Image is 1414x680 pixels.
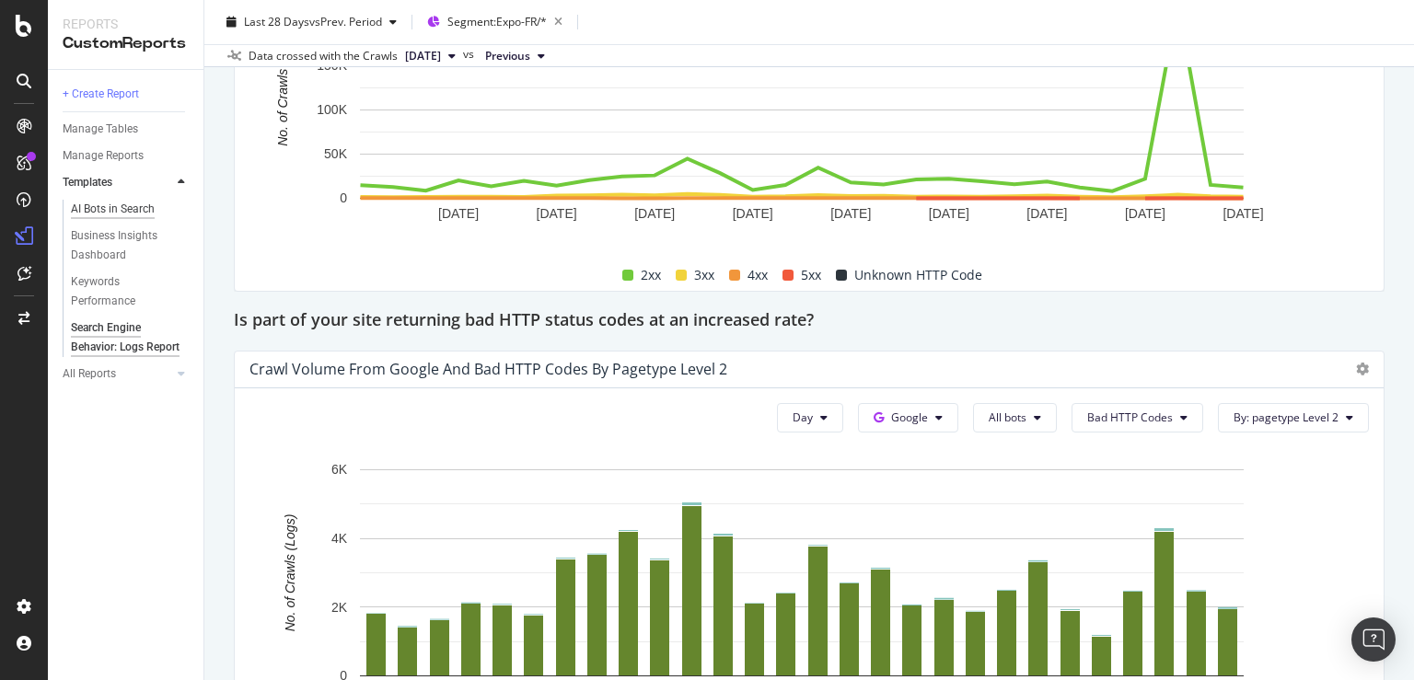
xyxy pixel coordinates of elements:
[317,102,347,117] text: 100K
[331,462,348,477] text: 6K
[63,120,138,139] div: Manage Tables
[340,190,347,205] text: 0
[234,306,1385,336] div: Is part of your site returning bad HTTP status codes at an increased rate?
[733,205,773,220] text: [DATE]
[973,403,1057,432] button: All bots
[1223,205,1263,220] text: [DATE]
[891,409,928,425] span: Google
[63,173,112,192] div: Templates
[634,205,675,220] text: [DATE]
[283,513,297,631] text: No. of Crawls (Logs)
[1026,205,1067,220] text: [DATE]
[537,205,577,220] text: [DATE]
[63,364,116,384] div: All Reports
[317,57,347,72] text: 150K
[447,14,547,29] span: Segment: Expo-FR/*
[244,14,309,29] span: Last 28 Days
[830,205,871,220] text: [DATE]
[1218,403,1369,432] button: By: pagetype Level 2
[71,272,174,311] div: Keywords Performance
[63,173,172,192] a: Templates
[71,272,191,311] a: Keywords Performance
[275,29,290,146] text: No. of Crawls (Logs)
[71,318,180,357] div: Search Engine Behavior: Logs Report
[694,264,714,286] span: 3xx
[219,7,404,37] button: Last 28 DaysvsPrev. Period
[398,45,463,67] button: [DATE]
[331,599,348,614] text: 2K
[478,45,552,67] button: Previous
[71,226,177,265] div: Business Insights Dashboard
[331,531,348,546] text: 4K
[71,318,191,357] a: Search Engine Behavior: Logs Report
[1125,205,1165,220] text: [DATE]
[234,306,814,336] h2: Is part of your site returning bad HTTP status codes at an increased rate?
[793,409,813,425] span: Day
[777,403,843,432] button: Day
[485,48,530,64] span: Previous
[1234,409,1339,425] span: By: pagetype Level 2
[63,120,191,139] a: Manage Tables
[854,264,982,286] span: Unknown HTTP Code
[249,360,727,378] div: Crawl Volume from Google and Bad HTTP Codes by pagetype Level 2
[63,33,189,54] div: CustomReports
[63,85,139,104] div: + Create Report
[463,46,478,63] span: vs
[929,205,969,220] text: [DATE]
[71,226,191,265] a: Business Insights Dashboard
[249,48,398,64] div: Data crossed with the Crawls
[71,200,155,219] div: AI Bots in Search
[1351,617,1396,662] div: Open Intercom Messenger
[405,48,441,64] span: 2025 Sep. 5th
[309,14,382,29] span: vs Prev. Period
[324,146,348,161] text: 50K
[438,205,479,220] text: [DATE]
[1087,409,1173,425] span: Bad HTTP Codes
[1072,403,1203,432] button: Bad HTTP Codes
[801,264,821,286] span: 5xx
[420,7,570,37] button: Segment:Expo-FR/*
[63,15,189,33] div: Reports
[748,264,768,286] span: 4xx
[858,403,958,432] button: Google
[63,146,144,166] div: Manage Reports
[63,85,191,104] a: + Create Report
[71,200,191,219] a: AI Bots in Search
[641,264,661,286] span: 2xx
[63,364,172,384] a: All Reports
[63,146,191,166] a: Manage Reports
[989,409,1026,425] span: All bots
